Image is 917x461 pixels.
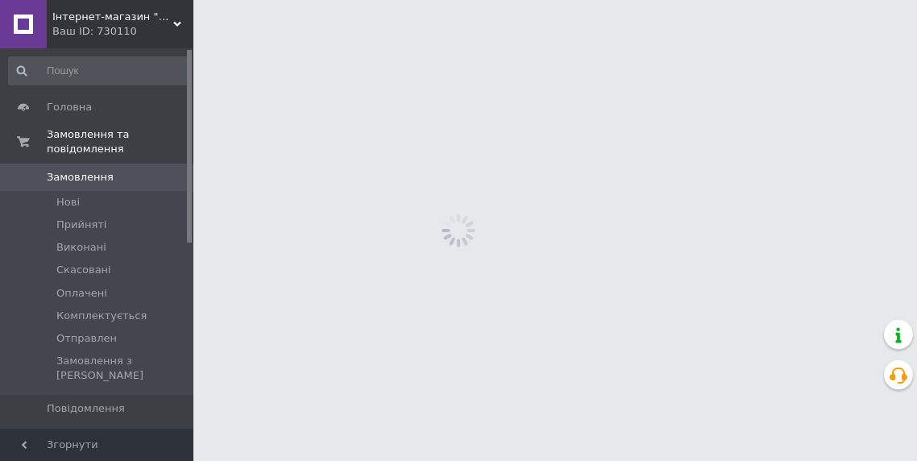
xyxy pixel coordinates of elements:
[56,331,117,346] span: Отправлен
[52,24,193,39] div: Ваш ID: 730110
[56,195,80,210] span: Нові
[47,170,114,185] span: Замовлення
[56,286,107,301] span: Оплачені
[8,56,190,85] input: Пошук
[52,10,173,24] span: Інтернет-магазин "У костюмі"
[56,218,106,232] span: Прийняті
[56,240,106,255] span: Виконані
[47,401,125,416] span: Повідомлення
[56,309,147,323] span: Комплектується
[47,127,193,156] span: Замовлення та повідомлення
[56,354,189,383] span: Замовлення з [PERSON_NAME]
[56,263,111,277] span: Скасовані
[47,100,92,114] span: Головна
